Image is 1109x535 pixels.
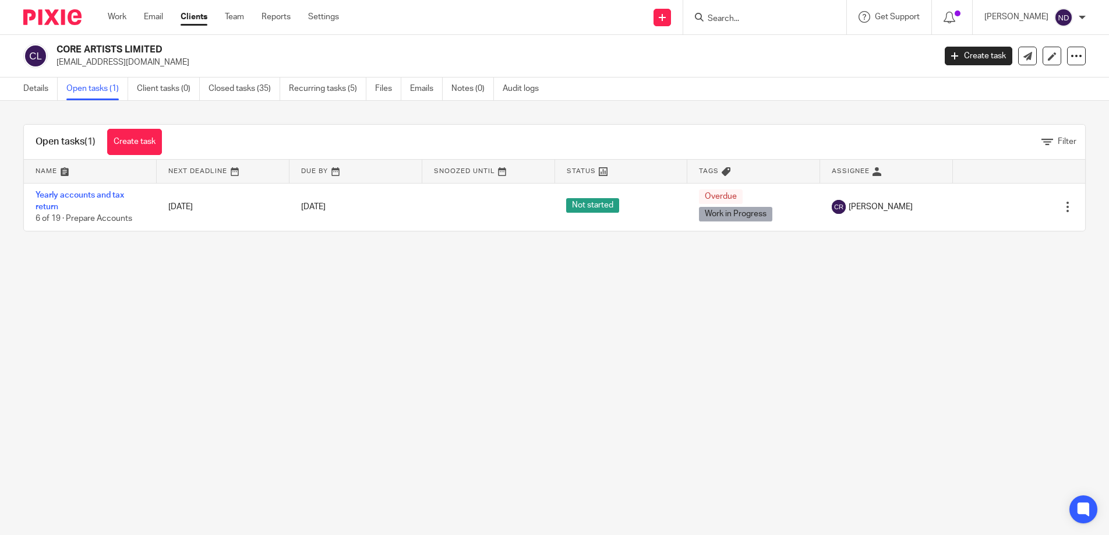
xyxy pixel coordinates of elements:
a: Team [225,11,244,23]
span: Not started [566,198,619,213]
span: Filter [1058,138,1076,146]
a: Files [375,78,401,100]
input: Search [707,14,811,24]
a: Create task [945,47,1012,65]
span: 6 of 19 · Prepare Accounts [36,214,132,223]
a: Reports [262,11,291,23]
a: Audit logs [503,78,548,100]
td: [DATE] [157,183,289,231]
span: Status [567,168,596,174]
h2: CORE ARTISTS LIMITED [56,44,753,56]
span: [PERSON_NAME] [849,201,913,213]
img: svg%3E [1054,8,1073,27]
a: Notes (0) [451,78,494,100]
a: Clients [181,11,207,23]
img: svg%3E [832,200,846,214]
img: Pixie [23,9,82,25]
span: Tags [699,168,719,174]
a: Client tasks (0) [137,78,200,100]
a: Create task [107,129,162,155]
a: Settings [308,11,339,23]
p: [PERSON_NAME] [984,11,1048,23]
span: Overdue [699,189,743,204]
a: Details [23,78,58,100]
a: Closed tasks (35) [209,78,280,100]
a: Yearly accounts and tax return [36,191,124,211]
a: Email [144,11,163,23]
span: [DATE] [301,203,326,211]
h1: Open tasks [36,136,96,148]
span: Snoozed Until [434,168,495,174]
img: svg%3E [23,44,48,68]
a: Recurring tasks (5) [289,78,366,100]
a: Work [108,11,126,23]
a: Emails [410,78,443,100]
span: Get Support [875,13,920,21]
span: (1) [84,137,96,146]
span: Work in Progress [699,207,772,221]
a: Open tasks (1) [66,78,128,100]
p: [EMAIL_ADDRESS][DOMAIN_NAME] [56,57,927,68]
